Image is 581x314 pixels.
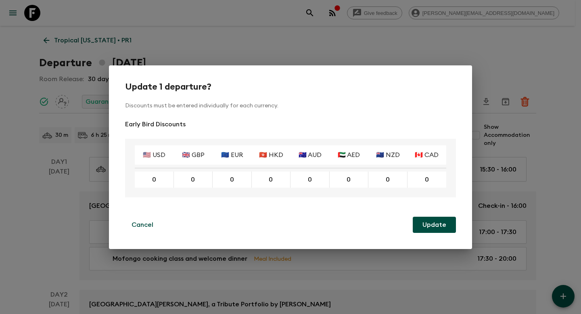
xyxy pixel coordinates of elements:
[297,172,323,188] button: 0
[182,150,205,160] p: 🇬🇧 GBP
[336,172,362,188] button: 0
[135,172,174,188] div: 🇺🇸 USD
[219,172,245,188] button: 0
[299,150,322,160] p: 🇦🇺 AUD
[132,220,153,230] p: Cancel
[125,82,456,92] h2: Update 1 departure?
[141,172,167,188] button: 0
[338,150,360,160] p: 🇦🇪 AED
[259,150,283,160] p: 🇭🇰 HKD
[125,119,456,129] p: Early Bird Discounts
[221,150,243,160] p: 🇪🇺 EUR
[180,172,206,188] button: 0
[408,172,447,188] div: 🇨🇦 CAD
[330,172,369,188] div: 🇦🇪 AED
[414,172,440,188] button: 0
[125,217,160,233] button: Cancel
[213,172,252,188] div: 🇪🇺 EUR
[290,172,330,188] div: 🇦🇺 AUD
[376,150,400,160] p: 🇳🇿 NZD
[375,172,401,188] button: 0
[143,150,165,160] p: 🇺🇸 USD
[413,217,456,233] button: Update
[415,150,439,160] p: 🇨🇦 CAD
[258,172,284,188] button: 0
[368,172,408,188] div: 🇳🇿 NZD
[252,172,291,188] div: 🇭🇰 HKD
[125,102,456,110] p: Discounts must be entered individually for each currency.
[174,172,213,188] div: 🇬🇧 GBP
